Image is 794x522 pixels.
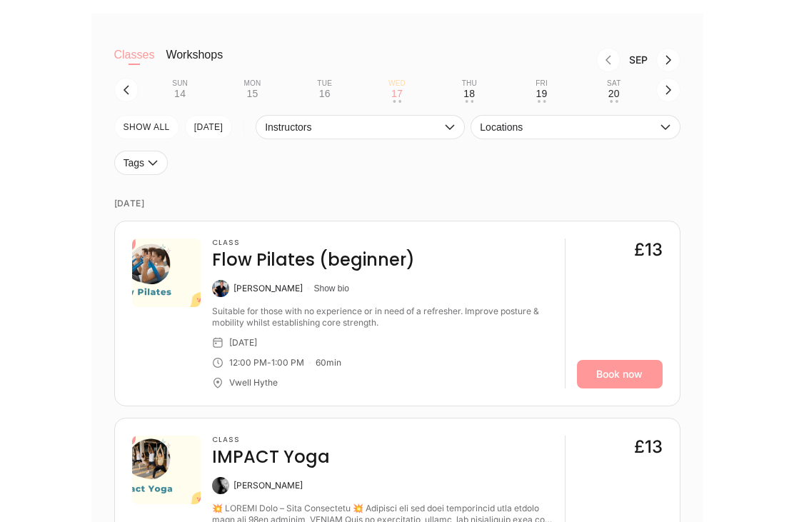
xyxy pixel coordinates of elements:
a: Book now [577,360,663,388]
div: 12:00 PM [229,357,267,368]
div: 15 [246,88,258,99]
div: [PERSON_NAME] [233,480,303,491]
div: 60 min [316,357,341,368]
div: Tue [317,79,332,88]
div: [PERSON_NAME] [233,283,303,294]
button: [DATE] [185,115,233,139]
div: Fri [536,79,548,88]
div: 20 [608,88,620,99]
button: Classes [114,48,155,76]
button: Tags [114,151,169,175]
img: Svenja O'Connor [212,280,229,297]
button: Show bio [314,283,349,294]
h3: Class [212,436,330,444]
div: 18 [463,88,475,99]
button: Workshops [166,48,223,76]
div: Vwell Hythe [229,377,278,388]
img: 44cc3461-973b-410e-88a5-2edec3a281f6.png [132,436,201,504]
div: • • [610,100,618,103]
h3: Class [212,239,415,247]
div: 14 [174,88,186,99]
div: - [267,357,271,368]
h4: IMPACT Yoga [212,446,330,468]
div: Month Sep [620,54,656,66]
div: 1:00 PM [271,357,304,368]
div: • • [537,100,546,103]
div: Sat [607,79,620,88]
div: • • [465,100,473,103]
img: aa553f9f-2931-4451-b727-72da8bd8ddcb.png [132,239,201,307]
div: 17 [391,88,403,99]
button: Previous month, Aug [596,48,620,72]
div: 19 [536,88,548,99]
span: Locations [480,121,656,133]
div: Thu [462,79,477,88]
div: £13 [634,239,663,261]
div: Mon [243,79,261,88]
div: Wed [388,79,406,88]
span: Tags [124,157,145,169]
button: Locations [471,115,680,139]
button: Instructors [256,115,465,139]
div: [DATE] [229,337,257,348]
button: Next month, Oct [656,48,680,72]
div: 16 [319,88,331,99]
time: [DATE] [114,186,680,221]
div: • • [393,100,401,103]
img: Rikii Brown [212,477,229,494]
h4: Flow Pilates (beginner) [212,249,415,271]
nav: Month switch [246,48,680,72]
button: SHOW All [114,115,179,139]
div: Sun [172,79,188,88]
div: £13 [634,436,663,458]
span: Instructors [265,121,441,133]
div: Suitable for those with no experience or in need of a refresher. Improve posture & mobility whils... [212,306,553,328]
